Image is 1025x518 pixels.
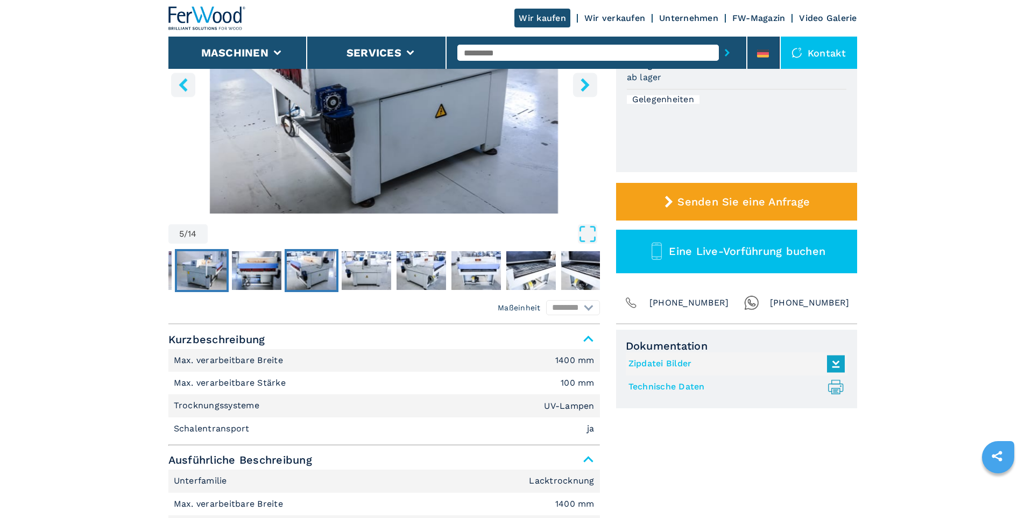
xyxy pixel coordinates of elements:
[342,251,391,290] img: 3caf930b1c2136f35a7e1b5c88a4916a
[397,251,446,290] img: 18c57186a2389a77c0cbb8aed73d48d4
[627,71,662,83] h3: ab lager
[584,13,645,23] a: Wir verkaufen
[177,251,227,290] img: 4fa41fb2a6aa7ed9a76b579ded1e5f75
[529,477,594,485] em: Lacktrocknung
[732,13,786,23] a: FW-Magazin
[451,251,501,290] img: 635a57e7b57cd00a0952dd857052932b
[561,251,611,290] img: 7478c8c7ef6f66433f1df232806a2b3a
[184,230,188,238] span: /
[168,330,600,349] span: Kurzbeschreibung
[799,13,857,23] a: Video Galerie
[587,424,595,433] em: ja
[232,251,281,290] img: b67d2a5f81c013eb4a4148e3e5efbf0f
[626,339,847,352] span: Dokumentation
[979,470,1017,510] iframe: Chat
[555,356,595,365] em: 1400 mm
[781,37,857,69] div: Kontakt
[744,295,759,310] img: Whatsapp
[504,249,558,292] button: Go to Slide 9
[573,73,597,97] button: right-button
[624,295,639,310] img: Phone
[559,249,613,292] button: Go to Slide 10
[179,230,184,238] span: 5
[174,475,230,487] p: Unterfamilie
[628,378,839,396] a: Technische Daten
[449,249,503,292] button: Go to Slide 8
[168,6,246,30] img: Ferwood
[669,245,825,258] span: Eine Live-Vorführung buchen
[340,249,393,292] button: Go to Slide 6
[65,249,497,292] nav: Thumbnail Navigation
[770,295,850,310] span: [PHONE_NUMBER]
[174,377,289,389] p: Max. verarbeitbare Stärke
[168,450,600,470] span: Ausführliche Beschreibung
[514,9,570,27] a: Wir kaufen
[544,402,594,410] em: UV-Lampen
[171,73,195,97] button: left-button
[791,47,802,58] img: Kontakt
[627,95,699,104] div: Gelegenheiten
[210,224,597,244] button: Open Fullscreen
[168,349,600,441] div: Kurzbeschreibung
[174,354,286,366] p: Max. verarbeitbare Breite
[677,195,810,208] span: Senden Sie eine Anfrage
[287,251,336,290] img: 71e4e7dea368a38eff2fb0db3b8eb713
[230,249,284,292] button: Go to Slide 4
[174,400,263,411] p: Trocknungssysteme
[201,46,268,59] button: Maschinen
[285,249,338,292] button: Go to Slide 5
[188,230,197,238] span: 14
[561,379,595,387] em: 100 mm
[555,500,595,508] em: 1400 mm
[984,443,1010,470] a: sharethis
[659,13,718,23] a: Unternehmen
[394,249,448,292] button: Go to Slide 7
[174,498,286,510] p: Max. verarbeitbare Breite
[616,230,857,273] button: Eine Live-Vorführung buchen
[649,295,729,310] span: [PHONE_NUMBER]
[719,40,736,65] button: submit-button
[506,251,556,290] img: b898459d667691ad19369e6ac02cf538
[628,355,839,373] a: Zipdatei Bilder
[175,249,229,292] button: Go to Slide 3
[616,183,857,221] button: Senden Sie eine Anfrage
[347,46,401,59] button: Services
[498,302,541,313] em: Maßeinheit
[174,423,252,435] p: Schalentransport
